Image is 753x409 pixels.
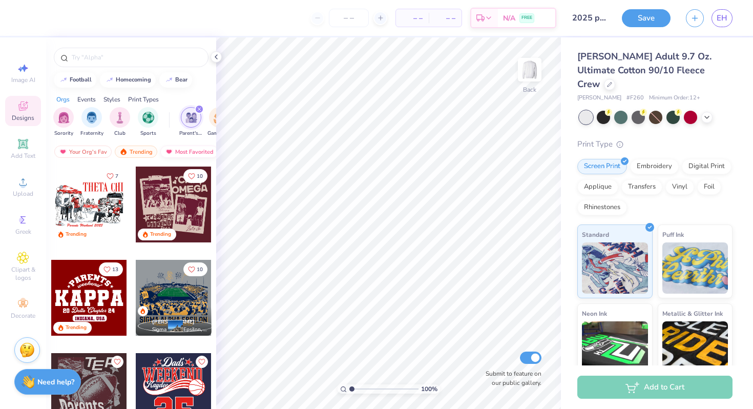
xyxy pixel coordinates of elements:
div: Embroidery [630,159,679,174]
div: filter for Fraternity [80,107,103,137]
span: FREE [521,14,532,22]
div: Orgs [56,95,70,104]
div: filter for Sports [138,107,158,137]
span: Decorate [11,312,35,320]
span: 7 [115,174,118,179]
span: Sports [140,130,156,137]
img: Club Image [114,112,126,124]
button: Like [183,169,207,183]
span: Standard [582,229,609,240]
img: Back [519,59,540,80]
div: Most Favorited [160,146,218,158]
strong: Need help? [37,377,74,387]
div: Styles [103,95,120,104]
img: most_fav.gif [59,148,67,155]
div: homecoming [116,77,151,83]
div: Print Types [128,95,159,104]
div: Trending [115,146,157,158]
div: Print Type [577,138,733,150]
button: filter button [110,107,130,137]
input: – – [329,9,369,27]
input: Untitled Design [564,8,614,28]
span: Image AI [11,76,35,84]
img: most_fav.gif [165,148,173,155]
div: Trending [66,231,87,238]
button: Like [99,262,123,276]
div: football [70,77,92,83]
img: Neon Ink [582,321,648,373]
img: Sports Image [142,112,154,124]
span: 10 [197,174,203,179]
img: trend_line.gif [106,77,114,83]
div: Events [77,95,96,104]
span: Upload [13,190,33,198]
button: filter button [80,107,103,137]
span: 13 [112,267,118,272]
div: filter for Sorority [53,107,74,137]
div: Vinyl [665,179,694,195]
div: Foil [697,179,721,195]
div: Back [523,85,536,94]
img: Parent's Weekend Image [185,112,197,124]
button: filter button [179,107,203,137]
img: Sorority Image [58,112,70,124]
button: bear [159,72,192,88]
button: Like [183,262,207,276]
img: Game Day Image [214,112,225,124]
span: Designs [12,114,34,122]
span: Clipart & logos [5,265,41,282]
div: filter for Game Day [207,107,231,137]
div: Trending [66,324,87,332]
button: Save [622,9,671,27]
button: homecoming [100,72,156,88]
div: Applique [577,179,618,195]
span: N/A [503,13,515,24]
img: trend_line.gif [59,77,68,83]
span: Minimum Order: 12 + [649,94,700,103]
img: Fraternity Image [86,112,97,124]
div: Your Org's Fav [54,146,112,158]
button: filter button [53,107,74,137]
img: Metallic & Glitter Ink [662,321,728,373]
span: 100 % [421,384,437,394]
div: Transfers [621,179,662,195]
span: [PERSON_NAME] [152,318,195,325]
span: # F260 [626,94,644,103]
span: Game Day [207,130,231,137]
span: – – [402,13,423,24]
button: filter button [138,107,158,137]
span: EH [717,12,727,24]
button: Like [111,356,123,368]
img: trend_line.gif [165,77,173,83]
span: Puff Ink [662,229,684,240]
input: Try "Alpha" [71,52,202,63]
span: Metallic & Glitter Ink [662,308,723,319]
span: – – [435,13,455,24]
button: football [54,72,96,88]
span: [PERSON_NAME] Adult 9.7 Oz. Ultimate Cotton 90/10 Fleece Crew [577,50,712,90]
div: Screen Print [577,159,627,174]
img: trending.gif [119,148,128,155]
span: Sigma Alpha Epsilon, [US_STATE][GEOGRAPHIC_DATA] [152,326,207,334]
span: Neon Ink [582,308,607,319]
div: filter for Club [110,107,130,137]
label: Submit to feature on our public gallery. [480,369,541,387]
div: bear [175,77,187,83]
button: Like [102,169,123,183]
span: Parent's Weekend [179,130,203,137]
span: 10 [197,267,203,272]
span: Fraternity [80,130,103,137]
div: Trending [150,231,171,238]
div: filter for Parent's Weekend [179,107,203,137]
a: EH [712,9,733,27]
div: Digital Print [682,159,731,174]
img: Standard [582,242,648,294]
button: filter button [207,107,231,137]
span: [PERSON_NAME] [577,94,621,103]
div: Rhinestones [577,200,627,215]
span: Add Text [11,152,35,160]
span: Greek [15,228,31,236]
span: Club [114,130,126,137]
button: Like [196,356,208,368]
span: Sorority [54,130,73,137]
